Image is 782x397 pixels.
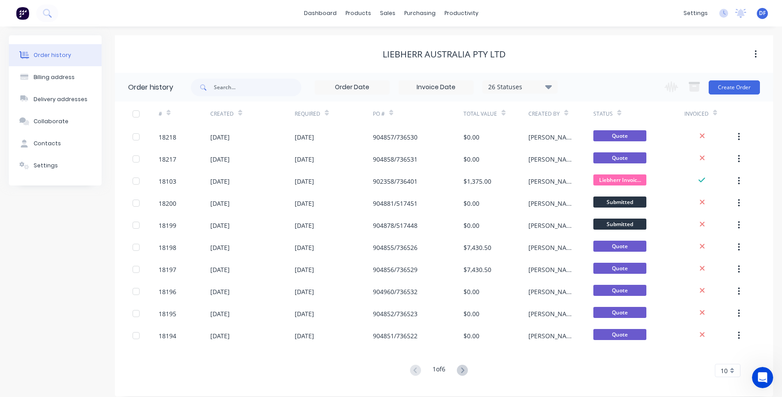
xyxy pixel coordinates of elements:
[684,110,709,118] div: Invoiced
[210,309,230,318] div: [DATE]
[159,221,176,230] div: 18199
[593,110,613,118] div: Status
[210,331,230,340] div: [DATE]
[373,221,418,230] div: 904878/517448
[295,177,314,186] div: [DATE]
[400,7,440,20] div: purchasing
[9,88,102,110] button: Delivery addresses
[159,102,211,126] div: #
[9,66,102,88] button: Billing address
[463,102,528,126] div: Total Value
[721,366,728,375] span: 10
[383,49,506,60] div: Liebherr Australia Pty Ltd
[684,102,736,126] div: Invoiced
[34,95,87,103] div: Delivery addresses
[373,331,418,340] div: 904851/736522
[463,177,491,186] div: $1,375.00
[295,102,372,126] div: Required
[9,110,102,132] button: Collaborate
[295,287,314,296] div: [DATE]
[440,7,483,20] div: productivity
[159,110,162,118] div: #
[34,140,61,147] div: Contacts
[210,243,230,252] div: [DATE]
[210,199,230,208] div: [DATE]
[295,132,314,142] div: [DATE]
[210,155,230,164] div: [DATE]
[593,285,646,296] span: Quote
[759,9,766,17] span: DF
[376,7,400,20] div: sales
[593,307,646,318] span: Quote
[9,132,102,155] button: Contacts
[295,199,314,208] div: [DATE]
[528,309,576,318] div: [PERSON_NAME]
[463,265,491,274] div: $7,430.50
[210,102,295,126] div: Created
[159,265,176,274] div: 18197
[9,44,102,66] button: Order history
[463,309,479,318] div: $0.00
[159,132,176,142] div: 18218
[463,331,479,340] div: $0.00
[528,243,576,252] div: [PERSON_NAME]
[295,110,320,118] div: Required
[679,7,712,20] div: settings
[16,7,29,20] img: Factory
[463,132,479,142] div: $0.00
[373,102,464,126] div: PO #
[159,177,176,186] div: 18103
[399,81,473,94] input: Invoice Date
[295,309,314,318] div: [DATE]
[373,155,418,164] div: 904858/736531
[34,51,71,59] div: Order history
[210,287,230,296] div: [DATE]
[373,287,418,296] div: 904960/736532
[463,287,479,296] div: $0.00
[463,110,497,118] div: Total Value
[463,199,479,208] div: $0.00
[34,73,75,81] div: Billing address
[373,199,418,208] div: 904881/517451
[373,265,418,274] div: 904856/736529
[709,80,760,95] button: Create Order
[9,155,102,177] button: Settings
[528,199,576,208] div: [PERSON_NAME]
[295,265,314,274] div: [DATE]
[528,177,576,186] div: [PERSON_NAME]
[593,197,646,208] span: Submitted
[159,287,176,296] div: 18196
[752,367,773,388] iframe: Intercom live chat
[128,82,173,93] div: Order history
[315,81,389,94] input: Order Date
[295,155,314,164] div: [DATE]
[528,102,593,126] div: Created By
[210,265,230,274] div: [DATE]
[210,177,230,186] div: [DATE]
[483,82,557,92] div: 26 Statuses
[528,132,576,142] div: [PERSON_NAME]
[159,309,176,318] div: 18195
[528,110,560,118] div: Created By
[295,221,314,230] div: [DATE]
[593,241,646,252] span: Quote
[373,110,385,118] div: PO #
[300,7,341,20] a: dashboard
[593,329,646,340] span: Quote
[159,243,176,252] div: 18198
[528,265,576,274] div: [PERSON_NAME]
[210,221,230,230] div: [DATE]
[34,162,58,170] div: Settings
[210,110,234,118] div: Created
[295,331,314,340] div: [DATE]
[593,174,646,185] span: Liebherr Invoic...
[593,152,646,163] span: Quote
[528,155,576,164] div: [PERSON_NAME]
[210,132,230,142] div: [DATE]
[373,177,418,186] div: 902358/736401
[373,243,418,252] div: 904855/736526
[214,79,301,96] input: Search...
[433,364,445,377] div: 1 of 6
[159,199,176,208] div: 18200
[159,155,176,164] div: 18217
